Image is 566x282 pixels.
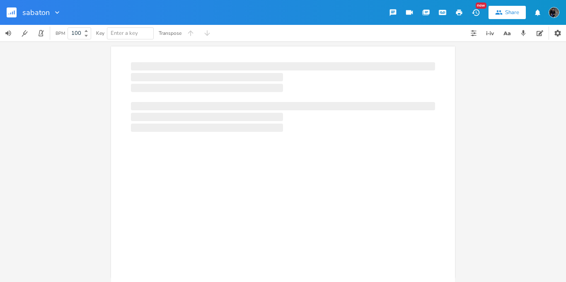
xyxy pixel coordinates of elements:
[159,31,181,36] div: Transpose
[505,9,519,16] div: Share
[111,29,138,37] span: Enter a key
[96,31,104,36] div: Key
[467,5,484,20] button: New
[549,7,559,18] img: Matthew Edwards
[476,2,486,9] div: New
[22,9,50,16] span: sabaton
[489,6,526,19] button: Share
[56,31,65,36] div: BPM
